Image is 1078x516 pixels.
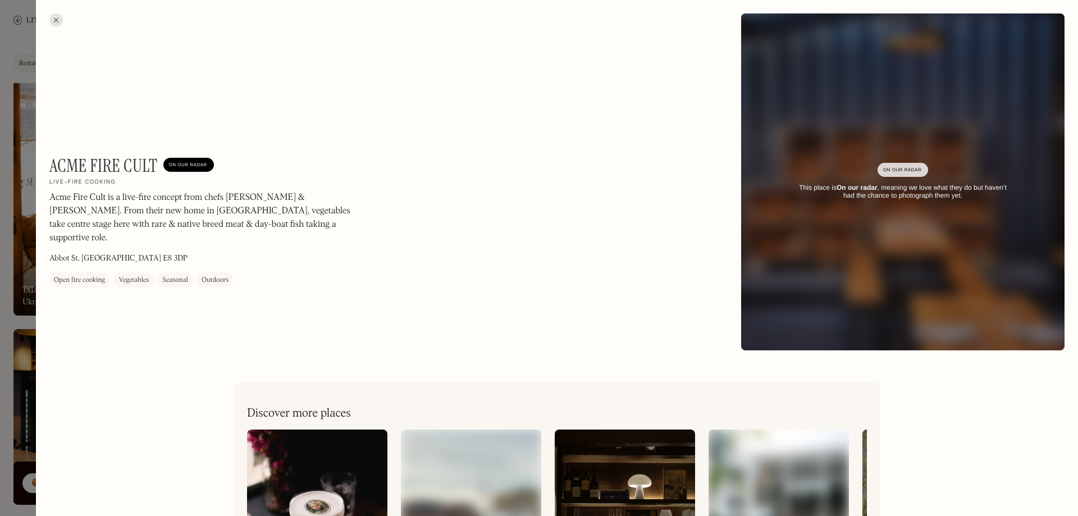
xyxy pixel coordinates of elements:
div: Vegetables [118,275,149,286]
div: This place is , meaning we love what they do but haven’t had the chance to photograph them yet. [793,184,1013,200]
p: Abbot St, [GEOGRAPHIC_DATA] E8 3DP [49,253,188,264]
h2: Live-fire cooking [49,179,116,186]
div: On Our Radar [169,159,208,171]
h2: Discover more places [247,407,351,421]
strong: On our radar [837,184,878,191]
div: Outdoors [202,275,229,286]
div: Seasonal [162,275,188,286]
div: On Our Radar [883,165,922,176]
p: Acme Fire Cult is a live-fire concept from chefs [PERSON_NAME] & [PERSON_NAME]. From their new ho... [49,191,353,245]
div: Open fire cooking [54,275,105,286]
h1: Acme Fire Cult [49,155,158,176]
